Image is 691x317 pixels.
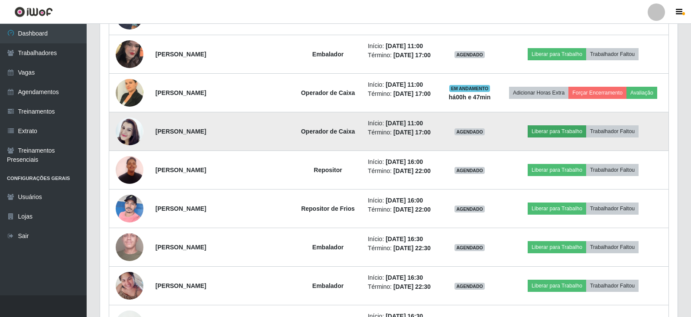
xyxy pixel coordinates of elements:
[528,164,586,176] button: Liberar para Trabalho
[386,235,423,242] time: [DATE] 16:30
[454,51,485,58] span: AGENDADO
[312,51,344,58] strong: Embalador
[156,205,206,212] strong: [PERSON_NAME]
[156,89,206,96] strong: [PERSON_NAME]
[156,51,206,58] strong: [PERSON_NAME]
[368,89,436,98] li: Término:
[586,125,639,137] button: Trabalhador Faltou
[386,42,423,49] time: [DATE] 11:00
[586,280,639,292] button: Trabalhador Faltou
[156,128,206,135] strong: [PERSON_NAME]
[393,206,431,213] time: [DATE] 22:00
[368,157,436,167] li: Início:
[116,29,143,79] img: 1726940433587.jpeg
[393,129,431,136] time: [DATE] 17:00
[454,244,485,251] span: AGENDADO
[368,80,436,89] li: Início:
[386,158,423,165] time: [DATE] 16:00
[449,94,491,101] strong: há 00 h e 47 min
[368,42,436,51] li: Início:
[156,244,206,251] strong: [PERSON_NAME]
[528,125,586,137] button: Liberar para Trabalho
[393,90,431,97] time: [DATE] 17:00
[14,7,53,17] img: CoreUI Logo
[116,107,143,156] img: 1753233779837.jpeg
[156,282,206,289] strong: [PERSON_NAME]
[454,167,485,174] span: AGENDADO
[393,245,431,252] time: [DATE] 22:30
[301,89,355,96] strong: Operador de Caixa
[568,87,626,99] button: Forçar Encerramento
[386,197,423,204] time: [DATE] 16:00
[116,216,143,278] img: 1705933519386.jpeg
[449,85,490,92] span: EM ANDAMENTO
[301,128,355,135] strong: Operador de Caixa
[368,244,436,253] li: Término:
[528,48,586,60] button: Liberar para Trabalho
[528,203,586,215] button: Liberar para Trabalho
[368,235,436,244] li: Início:
[454,128,485,135] span: AGENDADO
[116,267,143,304] img: 1729599385947.jpeg
[626,87,657,99] button: Avaliação
[116,190,143,227] img: 1735860830923.jpeg
[301,205,355,212] strong: Repositor de Frios
[368,167,436,176] li: Término:
[393,52,431,59] time: [DATE] 17:00
[314,167,342,173] strong: Repositor
[586,164,639,176] button: Trabalhador Faltou
[386,81,423,88] time: [DATE] 11:00
[528,241,586,253] button: Liberar para Trabalho
[312,282,344,289] strong: Embalador
[368,196,436,205] li: Início:
[393,167,431,174] time: [DATE] 22:00
[586,241,639,253] button: Trabalhador Faltou
[528,280,586,292] button: Liberar para Trabalho
[509,87,568,99] button: Adicionar Horas Extra
[156,167,206,173] strong: [PERSON_NAME]
[586,203,639,215] button: Trabalhador Faltou
[312,244,344,251] strong: Embalador
[368,51,436,60] li: Término:
[368,273,436,282] li: Início:
[116,74,143,111] img: 1730387044768.jpeg
[116,151,143,188] img: 1739110022249.jpeg
[454,283,485,290] span: AGENDADO
[393,283,431,290] time: [DATE] 22:30
[386,120,423,127] time: [DATE] 11:00
[386,274,423,281] time: [DATE] 16:30
[368,119,436,128] li: Início:
[368,282,436,291] li: Término:
[454,206,485,212] span: AGENDADO
[368,205,436,214] li: Término:
[586,48,639,60] button: Trabalhador Faltou
[368,128,436,137] li: Término:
